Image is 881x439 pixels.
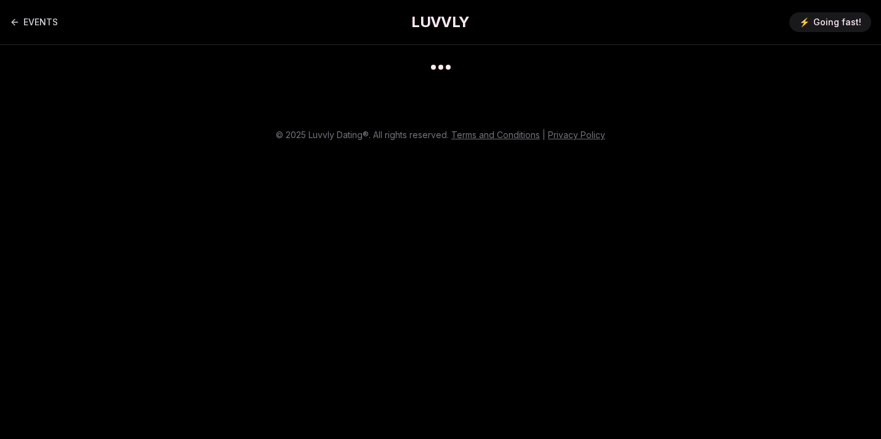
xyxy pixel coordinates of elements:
a: Privacy Policy [548,129,605,140]
span: | [542,129,545,140]
span: Going fast! [813,16,861,28]
a: Terms and Conditions [451,129,540,140]
a: LUVVLY [411,12,469,32]
a: Back to events [10,10,58,35]
span: ⚡️ [799,16,810,28]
